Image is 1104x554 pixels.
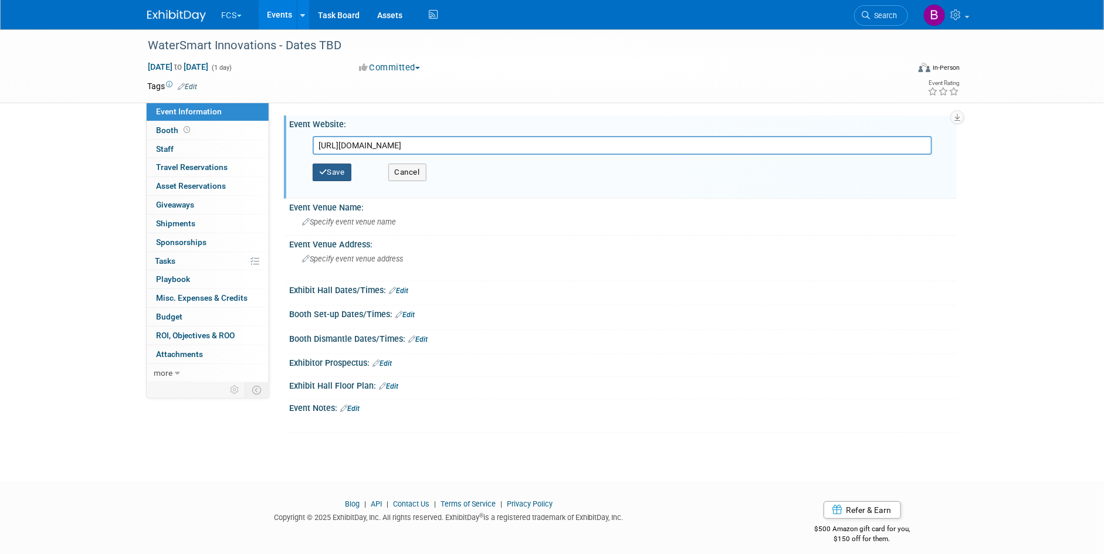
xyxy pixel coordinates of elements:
span: Budget [156,312,182,321]
a: Edit [389,287,408,295]
a: Event Information [147,103,269,121]
a: more [147,364,269,382]
button: Committed [355,62,425,74]
div: Event Format [839,61,960,79]
span: Specify event venue name [302,217,396,226]
img: Barb DeWyer [923,4,946,26]
sup: ® [479,512,483,519]
span: | [384,499,391,508]
div: Copyright © 2025 ExhibitDay, Inc. All rights reserved. ExhibitDay is a registered trademark of Ex... [147,509,750,523]
div: In-Person [932,63,960,72]
a: Shipments [147,215,269,233]
a: Tasks [147,252,269,270]
a: Playbook [147,270,269,288]
a: Edit [379,382,398,390]
a: Blog [345,499,360,508]
a: Edit [408,335,428,344]
span: Asset Reservations [156,181,226,191]
a: Terms of Service [441,499,496,508]
a: Travel Reservations [147,158,269,176]
button: Cancel [388,164,426,181]
td: Tags [147,80,197,92]
span: to [172,62,184,72]
div: Exhibit Hall Dates/Times: [289,281,957,297]
div: $150 off for them. [768,534,957,544]
a: Search [854,5,908,26]
td: Personalize Event Tab Strip [225,382,245,397]
div: Event Venue Address: [289,236,957,250]
button: Save [313,164,351,181]
span: Staff [156,144,174,154]
div: $500 Amazon gift card for you, [768,516,957,543]
span: Search [870,11,897,20]
div: Booth Dismantle Dates/Times: [289,330,957,345]
div: Event Website: [289,115,957,130]
img: ExhibitDay [147,10,206,22]
span: | [361,499,369,508]
div: Event Rating [927,80,959,86]
span: Giveaways [156,200,194,209]
span: ROI, Objectives & ROO [156,331,235,340]
a: Contact Us [393,499,429,508]
span: Sponsorships [156,237,206,247]
span: Travel Reservations [156,162,228,172]
span: | [497,499,505,508]
a: Budget [147,308,269,326]
a: Edit [340,405,360,413]
span: Playbook [156,274,190,284]
a: API [371,499,382,508]
a: Privacy Policy [507,499,553,508]
td: Toggle Event Tabs [245,382,269,397]
span: Attachments [156,349,203,359]
img: Format-Inperson.png [919,63,930,72]
span: Booth [156,125,192,135]
div: Event Notes: [289,399,957,414]
div: Exhibit Hall Floor Plan: [289,377,957,392]
span: | [431,499,439,508]
a: Giveaways [147,196,269,214]
a: Edit [372,359,392,368]
a: Asset Reservations [147,177,269,195]
span: Specify event venue address [302,254,403,263]
span: Shipments [156,219,195,228]
span: [DATE] [DATE] [147,62,209,72]
span: Misc. Expenses & Credits [156,293,248,303]
a: Refer & Earn [824,501,901,519]
div: WaterSmart Innovations - Dates TBD [144,35,890,56]
a: Misc. Expenses & Credits [147,289,269,307]
a: Staff [147,140,269,158]
div: Booth Set-up Dates/Times: [289,305,957,321]
a: Attachments [147,345,269,363]
span: Event Information [156,107,222,116]
div: Exhibitor Prospectus: [289,354,957,369]
a: Edit [178,83,197,91]
a: Sponsorships [147,233,269,251]
div: Event Venue Name: [289,199,957,213]
a: ROI, Objectives & ROO [147,327,269,345]
span: more [154,368,172,378]
a: Booth [147,121,269,140]
span: (1 day) [211,64,232,72]
input: Enter URL [313,136,932,155]
a: Edit [395,311,415,319]
span: Tasks [155,256,175,266]
span: Booth not reserved yet [181,125,192,134]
